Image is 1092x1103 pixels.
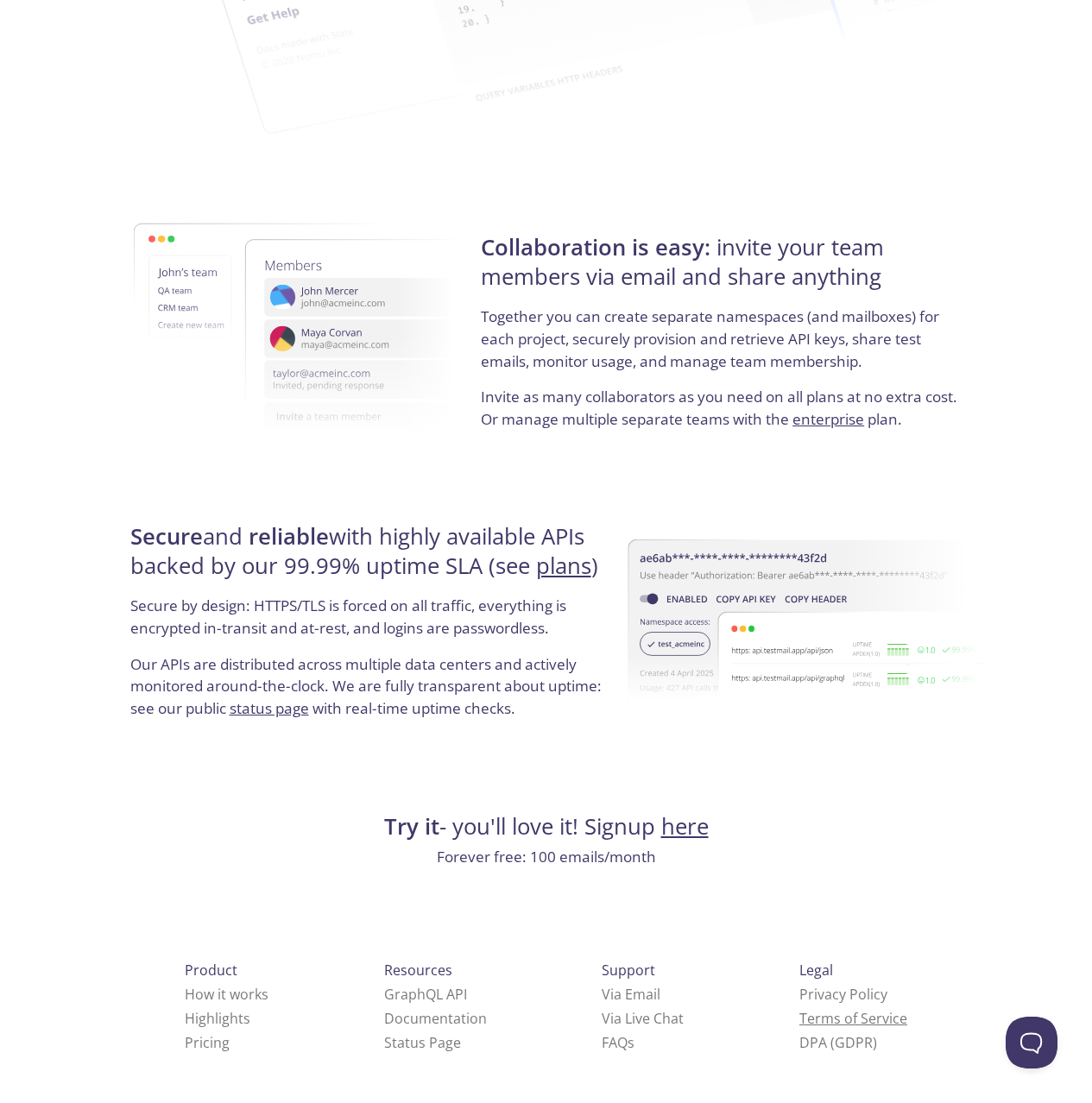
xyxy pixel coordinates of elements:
p: Forever free: 100 emails/month [125,846,968,868]
h4: and with highly available APIs backed by our 99.99% uptime SLA (see ) [130,522,611,596]
h4: - you'll love it! Signup [125,812,968,841]
p: Together you can create separate namespaces (and mailboxes) for each project, securely provision ... [481,306,962,386]
a: How it works [185,985,268,1004]
span: s [628,1033,634,1052]
strong: Collaboration is easy: [481,232,710,262]
a: Via Email [602,985,660,1004]
a: FAQ [602,1033,634,1052]
span: Resources [384,961,452,980]
img: members-1 [133,175,527,482]
a: Status Page [384,1033,461,1052]
a: Documentation [384,1009,487,1028]
a: Pricing [185,1033,230,1052]
a: status page [230,698,309,718]
a: Via Live Chat [602,1009,684,1028]
h4: invite your team members via email and share anything [481,233,962,306]
a: Terms of Service [799,1009,907,1028]
a: Highlights [185,1009,250,1028]
img: uptime [628,485,983,762]
a: DPA (GDPR) [799,1033,877,1052]
strong: Secure [130,521,203,551]
strong: Try it [384,811,439,841]
span: Legal [799,961,833,980]
a: plans [536,551,591,581]
a: enterprise [792,409,864,429]
span: Support [602,961,655,980]
a: Privacy Policy [799,985,887,1004]
p: Secure by design: HTTPS/TLS is forced on all traffic, everything is encrypted in-transit and at-r... [130,595,611,652]
a: here [661,811,709,841]
a: GraphQL API [384,985,467,1004]
p: Our APIs are distributed across multiple data centers and actively monitored around-the-clock. We... [130,653,611,734]
iframe: Help Scout Beacon - Open [1006,1017,1057,1068]
p: Invite as many collaborators as you need on all plans at no extra cost. Or manage multiple separa... [481,386,962,430]
span: Product [185,961,237,980]
strong: reliable [249,521,329,551]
